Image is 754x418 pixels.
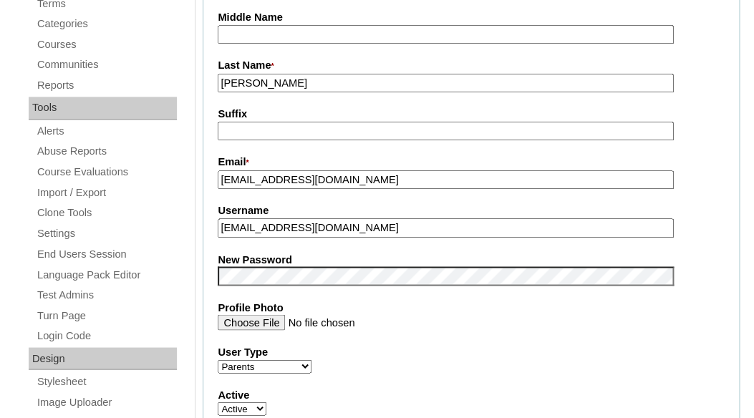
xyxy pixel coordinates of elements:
[29,347,177,370] div: Design
[36,245,177,263] a: End Users Session
[218,300,725,315] label: Profile Photo
[36,77,177,94] a: Reports
[36,393,177,411] a: Image Uploader
[36,56,177,74] a: Communities
[218,107,725,122] label: Suffix
[218,203,725,218] label: Username
[36,15,177,33] a: Categories
[218,344,725,359] label: User Type
[36,163,177,181] a: Course Evaluations
[36,286,177,303] a: Test Admins
[36,372,177,390] a: Stylesheet
[36,266,177,283] a: Language Pack Editor
[36,184,177,202] a: Import / Export
[36,306,177,324] a: Turn Page
[36,36,177,54] a: Courses
[36,122,177,140] a: Alerts
[218,10,725,25] label: Middle Name
[218,58,725,74] label: Last Name
[36,225,177,243] a: Settings
[218,252,725,267] label: New Password
[36,326,177,344] a: Login Code
[218,387,725,402] label: Active
[218,155,725,170] label: Email
[36,142,177,160] a: Abuse Reports
[29,97,177,120] div: Tools
[36,204,177,222] a: Clone Tools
